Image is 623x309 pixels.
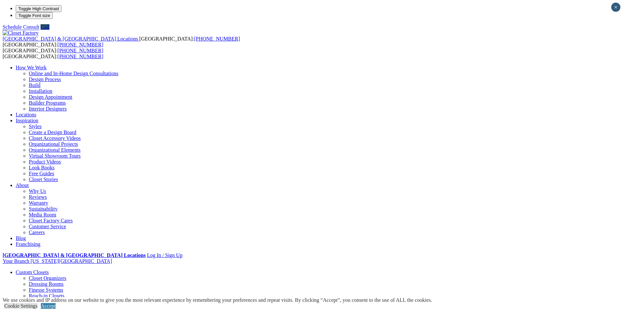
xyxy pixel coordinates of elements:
span: [GEOGRAPHIC_DATA] & [GEOGRAPHIC_DATA] Locations [3,36,138,42]
a: How We Work [16,65,47,70]
a: Log In / Sign Up [147,252,182,258]
a: Look Books [29,165,55,170]
a: Customer Service [29,224,66,229]
a: Closet Factory Cares [29,218,73,223]
a: Closet Organizers [29,275,66,281]
a: Accept [41,303,56,309]
a: Reach-in Closets [29,293,64,299]
a: Sustainability [29,206,58,212]
a: Franchising [16,241,41,247]
a: Virtual Showroom Tours [29,153,81,159]
span: [US_STATE][GEOGRAPHIC_DATA] [30,258,112,264]
a: Design Appointment [29,94,72,100]
a: [GEOGRAPHIC_DATA] & [GEOGRAPHIC_DATA] Locations [3,36,139,42]
a: Builder Programs [29,100,66,106]
a: Cookie Settings [4,303,38,309]
a: Inspiration [16,118,38,123]
a: Your Branch [US_STATE][GEOGRAPHIC_DATA] [3,258,112,264]
a: About [16,182,29,188]
a: Dressing Rooms [29,281,63,287]
a: Online and In-Home Design Consultations [29,71,118,76]
button: Toggle Font size [16,12,53,19]
a: Warranty [29,200,48,206]
a: Closet Accessory Videos [29,135,81,141]
a: [PHONE_NUMBER] [194,36,240,42]
a: Media Room [29,212,56,217]
a: [PHONE_NUMBER] [58,54,103,59]
a: Blog [16,235,26,241]
a: Styles [29,124,42,129]
a: Custom Closets [16,269,49,275]
button: Toggle High Contrast [16,5,61,12]
a: Create a Design Board [29,129,76,135]
span: Toggle Font size [18,13,50,18]
a: Design Process [29,77,61,82]
a: Locations [16,112,36,117]
img: Closet Factory [3,30,39,36]
a: Free Guides [29,171,54,176]
a: Organizational Projects [29,141,78,147]
span: [GEOGRAPHIC_DATA]: [GEOGRAPHIC_DATA]: [3,48,103,59]
a: Careers [29,230,45,235]
button: Close [611,3,620,12]
a: [GEOGRAPHIC_DATA] & [GEOGRAPHIC_DATA] Locations [3,252,146,258]
span: [GEOGRAPHIC_DATA]: [GEOGRAPHIC_DATA]: [3,36,240,47]
a: Product Videos [29,159,61,164]
a: Finesse Systems [29,287,63,293]
a: Installation [29,88,52,94]
a: Call [41,24,49,30]
span: Toggle High Contrast [18,6,59,11]
a: [PHONE_NUMBER] [58,42,103,47]
a: Closet Stories [29,177,58,182]
a: Interior Designers [29,106,67,112]
a: Schedule Consult [3,24,39,30]
div: We use cookies and IP address on our website to give you the most relevant experience by remember... [3,297,432,303]
a: Reviews [29,194,47,200]
span: Your Branch [3,258,29,264]
a: [PHONE_NUMBER] [58,48,103,53]
a: Why Us [29,188,46,194]
a: Build [29,82,41,88]
a: Organizational Elements [29,147,80,153]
